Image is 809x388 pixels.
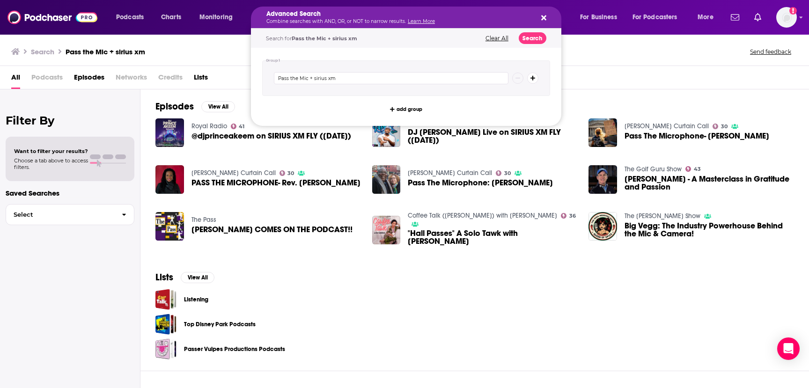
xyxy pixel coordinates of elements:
[561,213,576,219] a: 36
[519,32,546,44] button: Search
[691,10,725,25] button: open menu
[372,165,401,194] a: Pass The Microphone: Dr. Demetria Rougeaux-Shabazz
[155,314,177,335] a: Top Disney Park Podcasts
[155,101,194,112] h2: Episodes
[496,170,511,176] a: 30
[191,226,353,234] span: [PERSON_NAME] COMES ON THE PODCAST!!
[588,212,617,241] a: Big Vegg: The Industry Powerhouse Behind the Mic & Camera!
[626,10,691,25] button: open menu
[14,157,88,170] span: Choose a tab above to access filters.
[161,11,181,24] span: Charts
[191,122,227,130] a: Royal Radio
[260,7,570,28] div: Search podcasts, credits, & more...
[266,59,280,63] h4: Group 1
[397,107,422,112] span: add group
[625,212,700,220] a: The Mina Mendoza Show
[199,11,233,24] span: Monitoring
[727,9,743,25] a: Show notifications dropdown
[625,165,682,173] a: The Golf Guru Show
[776,7,797,28] button: Show profile menu
[387,103,425,115] button: add group
[625,132,769,140] a: Pass The Microphone- Giselle Byrd
[184,319,256,329] a: Top Disney Park Podcasts
[6,114,134,127] h2: Filter By
[191,169,276,177] a: Keith Price's Curtain Call
[191,132,351,140] span: @djprinceakeem on SIRIUS XM FLY ([DATE])
[777,337,800,360] div: Open Intercom Messenger
[408,128,577,144] a: DJ Prince Akeem Live on SIRIUS XM FLY (10.20.23)
[483,35,511,42] button: Clear All
[201,101,235,112] button: View All
[116,11,144,24] span: Podcasts
[31,47,54,56] h3: Search
[580,11,617,24] span: For Business
[7,8,97,26] img: Podchaser - Follow, Share and Rate Podcasts
[74,70,104,89] a: Episodes
[158,70,183,89] span: Credits
[408,128,577,144] span: DJ [PERSON_NAME] Live on SIRIUS XM FLY ([DATE])
[155,212,184,241] img: JANUSZ MICHALLIK COMES ON THE PODCAST!!
[231,124,245,129] a: 41
[685,166,701,172] a: 43
[116,70,147,89] span: Networks
[191,132,351,140] a: @djprinceakeem on SIRIUS XM FLY (8.27.25)
[184,294,208,305] a: Listening
[408,229,577,245] a: "Hall Passes" A Solo Tawk with Tara Cannistraci
[155,289,177,310] a: Listening
[713,124,728,129] a: 30
[194,70,208,89] a: Lists
[776,7,797,28] img: User Profile
[239,124,244,129] span: 41
[266,35,357,42] span: Search for
[588,118,617,147] a: Pass The Microphone- Giselle Byrd
[625,175,794,191] span: [PERSON_NAME] - A Masterclass in Gratitude and Passion
[408,169,492,177] a: Keith Price's Curtain Call
[193,10,245,25] button: open menu
[569,214,576,218] span: 36
[6,204,134,225] button: Select
[574,10,629,25] button: open menu
[191,179,360,187] a: PASS THE MICROPHONE- Rev. Dr. Jacqui Lewis
[776,7,797,28] span: Logged in as jenc9678
[750,9,765,25] a: Show notifications dropdown
[789,7,797,15] svg: Add a profile image
[408,179,553,187] a: Pass The Microphone: Dr. Demetria Rougeaux-Shabazz
[694,167,701,171] span: 43
[372,216,401,244] img: "Hall Passes" A Solo Tawk with Tara Cannistraci
[279,170,294,176] a: 30
[155,271,173,283] h2: Lists
[155,10,187,25] a: Charts
[747,48,794,56] button: Send feedback
[274,72,508,84] input: Type a keyword or phrase...
[6,212,114,218] span: Select
[191,226,353,234] a: JANUSZ MICHALLIK COMES ON THE PODCAST!!
[181,272,214,283] button: View All
[698,11,713,24] span: More
[588,165,617,194] a: Michael Breed - A Masterclass in Gratitude and Passion
[408,179,553,187] span: Pass The Microphone: [PERSON_NAME]
[14,148,88,154] span: Want to filter your results?
[191,216,216,224] a: The Pass
[266,11,531,17] h5: Advanced Search
[155,338,177,359] a: Passer Vulpes Productions Podcasts
[625,122,709,130] a: Keith Price's Curtain Call
[372,118,401,147] img: DJ Prince Akeem Live on SIRIUS XM FLY (10.20.23)
[632,11,677,24] span: For Podcasters
[6,189,134,198] p: Saved Searches
[625,175,794,191] a: Michael Breed - A Masterclass in Gratitude and Passion
[408,212,557,220] a: Coffee Talk (Cawfee Tawk) with Tara Cannistraci
[408,18,435,24] a: Learn More
[625,132,769,140] span: Pass The Microphone- [PERSON_NAME]
[625,222,794,238] span: Big Vegg: The Industry Powerhouse Behind the Mic & Camera!
[155,101,235,112] a: EpisodesView All
[155,118,184,147] a: @djprinceakeem on SIRIUS XM FLY (8.27.25)
[11,70,20,89] a: All
[66,47,145,56] h3: Pass the Mic + sirius xm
